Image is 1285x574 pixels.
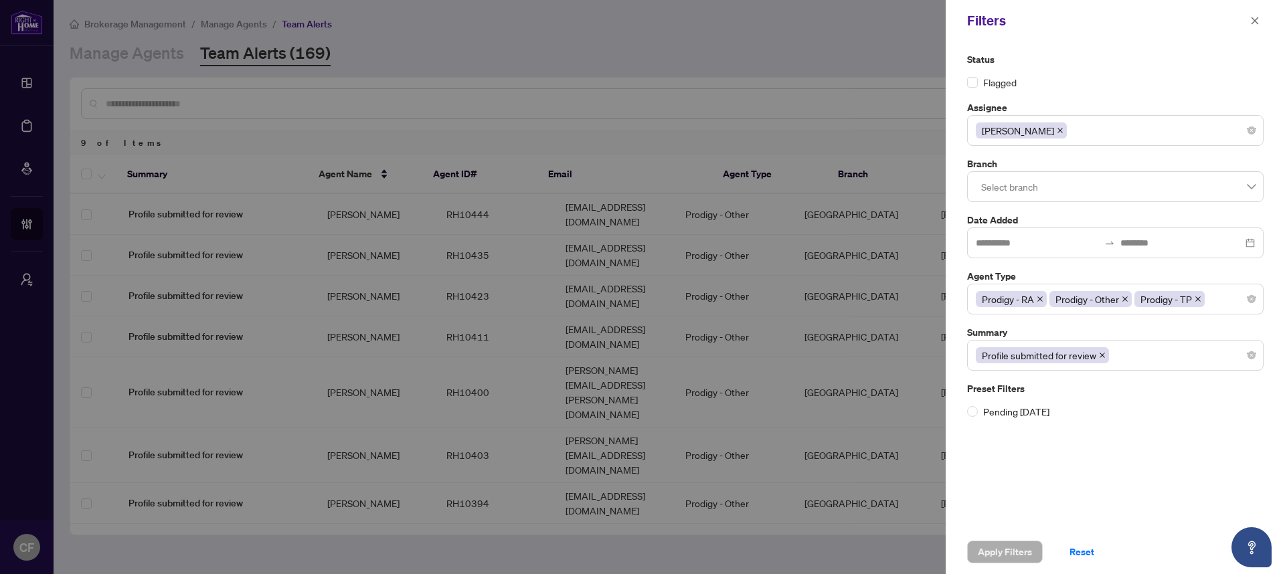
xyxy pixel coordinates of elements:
span: Prodigy - RA [976,291,1047,307]
span: close [1122,296,1128,302]
button: Reset [1059,541,1105,563]
span: Pending [DATE] [978,404,1055,419]
span: Flagged [983,75,1017,90]
span: close [1195,296,1201,302]
label: Assignee [967,100,1264,115]
span: Reset [1069,541,1094,563]
span: Profile submitted for review [976,347,1109,363]
span: close-circle [1248,351,1256,359]
span: close-circle [1248,295,1256,303]
button: Open asap [1231,527,1272,567]
span: Prodigy - Other [1055,292,1119,306]
span: to [1104,237,1115,248]
label: Status [967,52,1264,67]
span: Prodigy - TP [1140,292,1192,306]
label: Agent Type [967,269,1264,284]
span: [PERSON_NAME] [982,123,1054,138]
span: close [1037,296,1043,302]
span: close [1099,352,1106,359]
button: Apply Filters [967,541,1043,563]
span: close [1057,127,1063,134]
label: Preset Filters [967,381,1264,396]
span: swap-right [1104,237,1115,248]
span: Chantel Franks [976,122,1067,138]
div: Filters [967,11,1246,31]
label: Branch [967,157,1264,171]
span: close [1250,16,1260,25]
label: Date Added [967,213,1264,227]
label: Summary [967,325,1264,340]
span: Prodigy - TP [1134,291,1205,307]
span: close-circle [1248,126,1256,134]
span: Prodigy - RA [982,292,1034,306]
span: Prodigy - Other [1049,291,1132,307]
span: Profile submitted for review [982,348,1096,363]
